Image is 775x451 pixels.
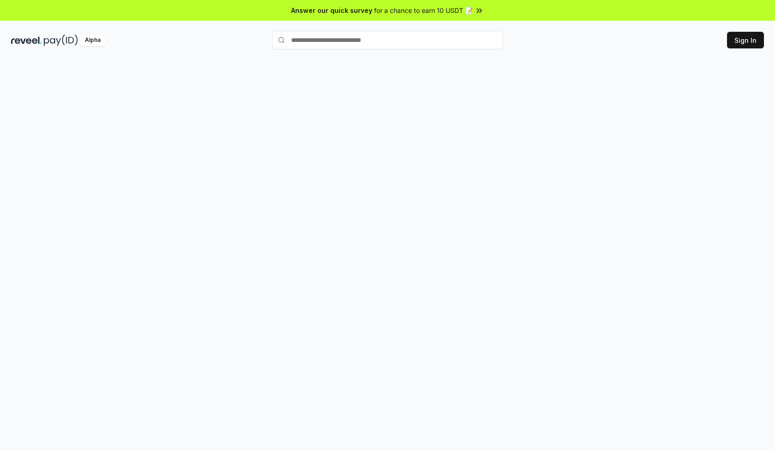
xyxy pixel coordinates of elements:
[44,35,78,46] img: pay_id
[727,32,764,48] button: Sign In
[11,35,42,46] img: reveel_dark
[291,6,372,15] span: Answer our quick survey
[374,6,473,15] span: for a chance to earn 10 USDT 📝
[80,35,106,46] div: Alpha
